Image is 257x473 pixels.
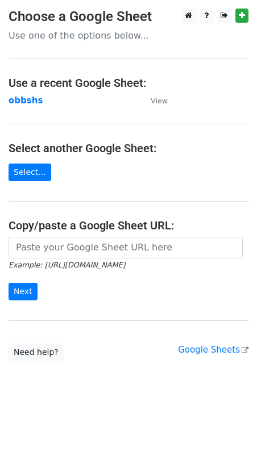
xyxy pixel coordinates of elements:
[9,9,248,25] h3: Choose a Google Sheet
[9,76,248,90] h4: Use a recent Google Sheet:
[139,95,168,106] a: View
[9,141,248,155] h4: Select another Google Sheet:
[9,344,64,361] a: Need help?
[9,237,243,258] input: Paste your Google Sheet URL here
[9,283,38,300] input: Next
[9,219,248,232] h4: Copy/paste a Google Sheet URL:
[178,345,248,355] a: Google Sheets
[9,30,248,41] p: Use one of the options below...
[151,97,168,105] small: View
[9,164,51,181] a: Select...
[9,95,43,106] a: obbshs
[9,261,125,269] small: Example: [URL][DOMAIN_NAME]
